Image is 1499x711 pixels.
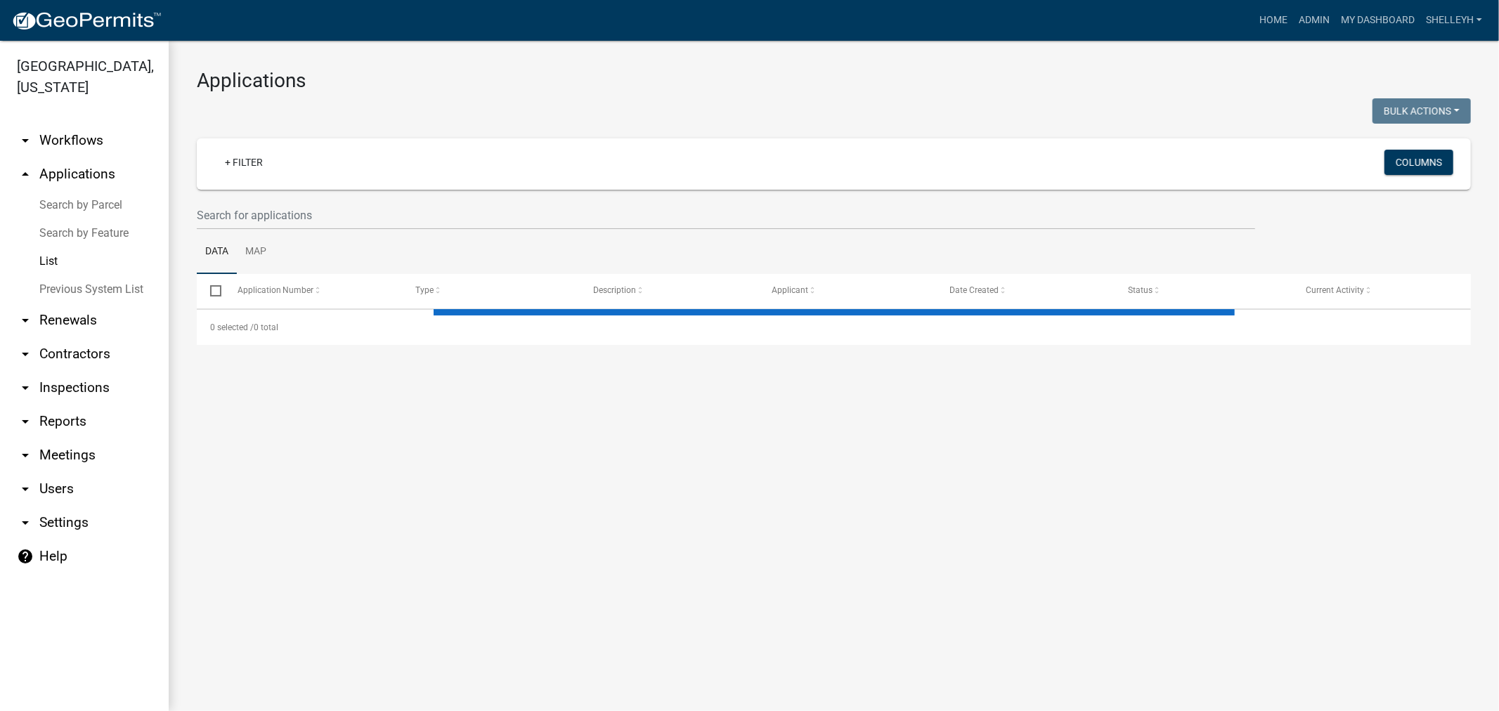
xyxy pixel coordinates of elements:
[17,166,34,183] i: arrow_drop_up
[17,481,34,497] i: arrow_drop_down
[1292,274,1471,308] datatable-header-cell: Current Activity
[17,379,34,396] i: arrow_drop_down
[237,230,275,275] a: Map
[594,285,637,295] span: Description
[197,274,223,308] datatable-header-cell: Select
[17,132,34,149] i: arrow_drop_down
[1373,98,1471,124] button: Bulk Actions
[238,285,314,295] span: Application Number
[1420,7,1488,34] a: shelleyh
[17,312,34,329] i: arrow_drop_down
[1335,7,1420,34] a: My Dashboard
[214,150,274,175] a: + Filter
[17,413,34,430] i: arrow_drop_down
[402,274,580,308] datatable-header-cell: Type
[197,201,1255,230] input: Search for applications
[936,274,1115,308] datatable-header-cell: Date Created
[1115,274,1293,308] datatable-header-cell: Status
[197,69,1471,93] h3: Applications
[1384,150,1453,175] button: Columns
[197,310,1471,345] div: 0 total
[1254,7,1293,34] a: Home
[17,447,34,464] i: arrow_drop_down
[1128,285,1153,295] span: Status
[1293,7,1335,34] a: Admin
[17,548,34,565] i: help
[415,285,434,295] span: Type
[223,274,402,308] datatable-header-cell: Application Number
[758,274,937,308] datatable-header-cell: Applicant
[197,230,237,275] a: Data
[950,285,999,295] span: Date Created
[772,285,808,295] span: Applicant
[17,514,34,531] i: arrow_drop_down
[17,346,34,363] i: arrow_drop_down
[1306,285,1365,295] span: Current Activity
[580,274,758,308] datatable-header-cell: Description
[210,322,254,332] span: 0 selected /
